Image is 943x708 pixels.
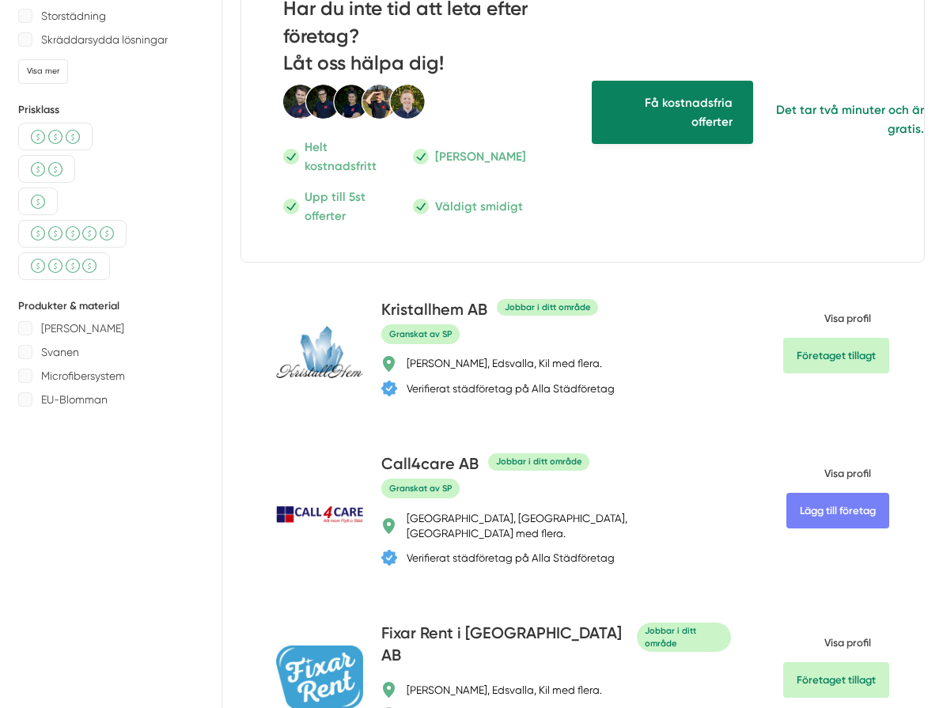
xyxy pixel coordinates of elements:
h4: Fixar Rent i [GEOGRAPHIC_DATA] AB [381,623,627,670]
p: Storstädning [41,6,106,25]
p: Svanen [41,343,79,362]
p: Skräddarsydda lösningar [41,30,168,49]
span: Få hjälp [592,81,753,144]
h4: Call4care AB [381,453,479,479]
p: Microfibersystem [41,366,125,385]
p: Väldigt smidigt [435,197,523,216]
div: [PERSON_NAME], Edsvalla, Kil med flera. [407,356,602,371]
span: Visa profil [783,299,871,338]
img: Kristallhem AB [276,326,363,378]
div: Visa mer [18,59,68,84]
p: Helt kostnadsfritt [305,138,401,176]
div: Jobbar i ditt område [488,453,589,470]
span: Visa profil [786,453,871,492]
span: Granskat av SP [381,324,460,344]
p: Det tar två minuter och är gratis. [753,100,924,138]
h4: Kristallhem AB [381,299,487,324]
div: [GEOGRAPHIC_DATA], [GEOGRAPHIC_DATA], [GEOGRAPHIC_DATA] med flera. [407,511,732,541]
img: Smartproduktion Personal [283,84,426,120]
div: Över medel [18,252,110,280]
: Lägg till företag [786,493,889,528]
div: Jobbar i ditt område [637,623,731,652]
div: Verifierat städföretag på Alla Städföretag [407,381,615,396]
p: EU-Blomman [41,390,108,409]
div: Billigt [18,187,58,215]
span: Visa profil [783,623,871,661]
div: Billigare [18,155,75,183]
span: Granskat av SP [381,479,460,498]
div: Verifierat städföretag på Alla Städföretag [407,551,615,566]
p: [PERSON_NAME] [41,319,124,338]
p: [PERSON_NAME] [435,147,526,166]
: Företaget tillagt [783,338,889,373]
h5: Produkter & material [18,298,203,313]
div: Dyrare [18,220,127,248]
: Företaget tillagt [783,662,889,698]
img: Call4care AB [276,506,363,523]
div: Medel [18,123,93,150]
p: Upp till 5st offerter [305,187,401,225]
div: Jobbar i ditt område [497,299,598,316]
div: [PERSON_NAME], Edsvalla, Kil med flera. [407,683,602,698]
h5: Prisklass [18,102,203,117]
